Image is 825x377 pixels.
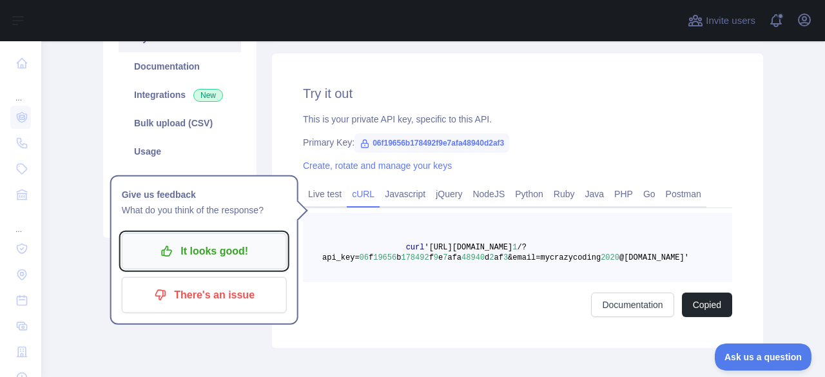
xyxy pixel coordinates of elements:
span: @[DOMAIN_NAME]' [619,253,689,262]
button: Copied [682,293,732,317]
button: It looks good! [122,233,287,269]
span: 48940 [461,253,485,262]
a: jQuery [431,184,467,204]
a: Bulk upload (CSV) [119,109,241,137]
span: Invite users [706,14,755,28]
span: b [396,253,401,262]
span: 178492 [401,253,429,262]
span: &email=mycrazycoding [508,253,601,262]
a: Go [638,184,661,204]
div: ... [10,209,31,235]
a: Python [510,184,548,204]
span: 1 [512,243,517,252]
a: Integrations New [119,81,241,109]
a: Documentation [119,52,241,81]
p: It looks good! [131,240,277,262]
a: Java [580,184,610,204]
button: There's an issue [122,277,287,313]
div: Primary Key: [303,136,732,149]
span: 06 [360,253,369,262]
iframe: Toggle Customer Support [715,343,812,371]
a: Postman [661,184,706,204]
span: 2 [489,253,494,262]
span: 7 [443,253,447,262]
div: ... [10,77,31,103]
span: 3 [503,253,508,262]
p: What do you think of the response? [122,202,287,218]
span: 2020 [601,253,619,262]
button: Invite users [685,10,758,31]
span: 06f19656b178492f9e7afa48940d2af3 [354,133,509,153]
h1: Give us feedback [122,187,287,202]
span: af [494,253,503,262]
h2: Try it out [303,84,732,102]
span: e [438,253,443,262]
a: Ruby [548,184,580,204]
span: 19656 [373,253,396,262]
span: f [369,253,373,262]
p: There's an issue [131,284,277,306]
span: curl [406,243,425,252]
a: Usage [119,137,241,166]
a: Create, rotate and manage your keys [303,160,452,171]
a: Documentation [591,293,674,317]
div: This is your private API key, specific to this API. [303,113,732,126]
span: d [485,253,489,262]
span: '[URL][DOMAIN_NAME] [424,243,512,252]
a: PHP [609,184,638,204]
span: afa [447,253,461,262]
a: Live test [303,184,347,204]
span: 9 [434,253,438,262]
a: cURL [347,184,380,204]
a: Javascript [380,184,431,204]
span: New [193,89,223,102]
a: NodeJS [467,184,510,204]
a: Settings [119,166,241,194]
span: f [429,253,434,262]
